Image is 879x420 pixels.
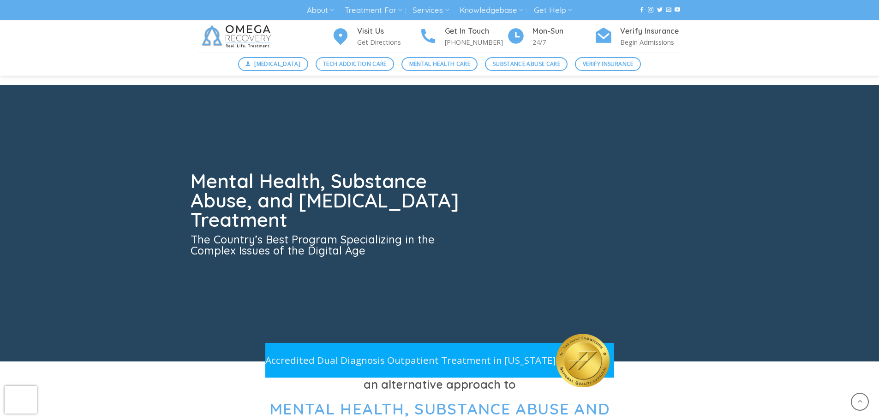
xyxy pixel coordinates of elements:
span: [MEDICAL_DATA] [254,59,300,68]
a: Services [413,2,449,19]
a: Verify Insurance [575,57,641,71]
img: Omega Recovery [197,20,278,53]
span: Tech Addiction Care [323,59,387,68]
a: Get Help [534,2,572,19]
h3: an alternative approach to [197,375,682,394]
p: Get Directions [357,37,419,47]
span: Substance Abuse Care [493,59,560,68]
a: Knowledgebase [460,2,523,19]
p: Accredited Dual Diagnosis Outpatient Treatment in [US_STATE] [265,353,556,368]
h4: Mon-Sun [532,25,594,37]
p: Begin Admissions [620,37,682,47]
a: Treatment For [345,2,402,19]
a: Follow on Instagram [648,7,653,13]
h4: Verify Insurance [620,25,682,37]
span: Verify Insurance [583,59,634,68]
a: Substance Abuse Care [485,57,568,71]
h1: Mental Health, Substance Abuse, and [MEDICAL_DATA] Treatment [191,172,465,230]
a: Follow on Facebook [639,7,645,13]
p: [PHONE_NUMBER] [445,37,507,47]
a: Follow on Twitter [657,7,663,13]
h4: Get In Touch [445,25,507,37]
a: Follow on YouTube [675,7,680,13]
a: Visit Us Get Directions [331,25,419,48]
span: Mental Health Care [409,59,470,68]
a: [MEDICAL_DATA] [238,57,308,71]
a: Go to top [851,393,869,411]
a: Mental Health Care [401,57,478,71]
a: Get In Touch [PHONE_NUMBER] [419,25,507,48]
h4: Visit Us [357,25,419,37]
h3: The Country’s Best Program Specializing in the Complex Issues of the Digital Age [191,234,465,256]
a: About [307,2,334,19]
a: Send us an email [666,7,671,13]
p: 24/7 [532,37,594,47]
a: Tech Addiction Care [316,57,395,71]
a: Verify Insurance Begin Admissions [594,25,682,48]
